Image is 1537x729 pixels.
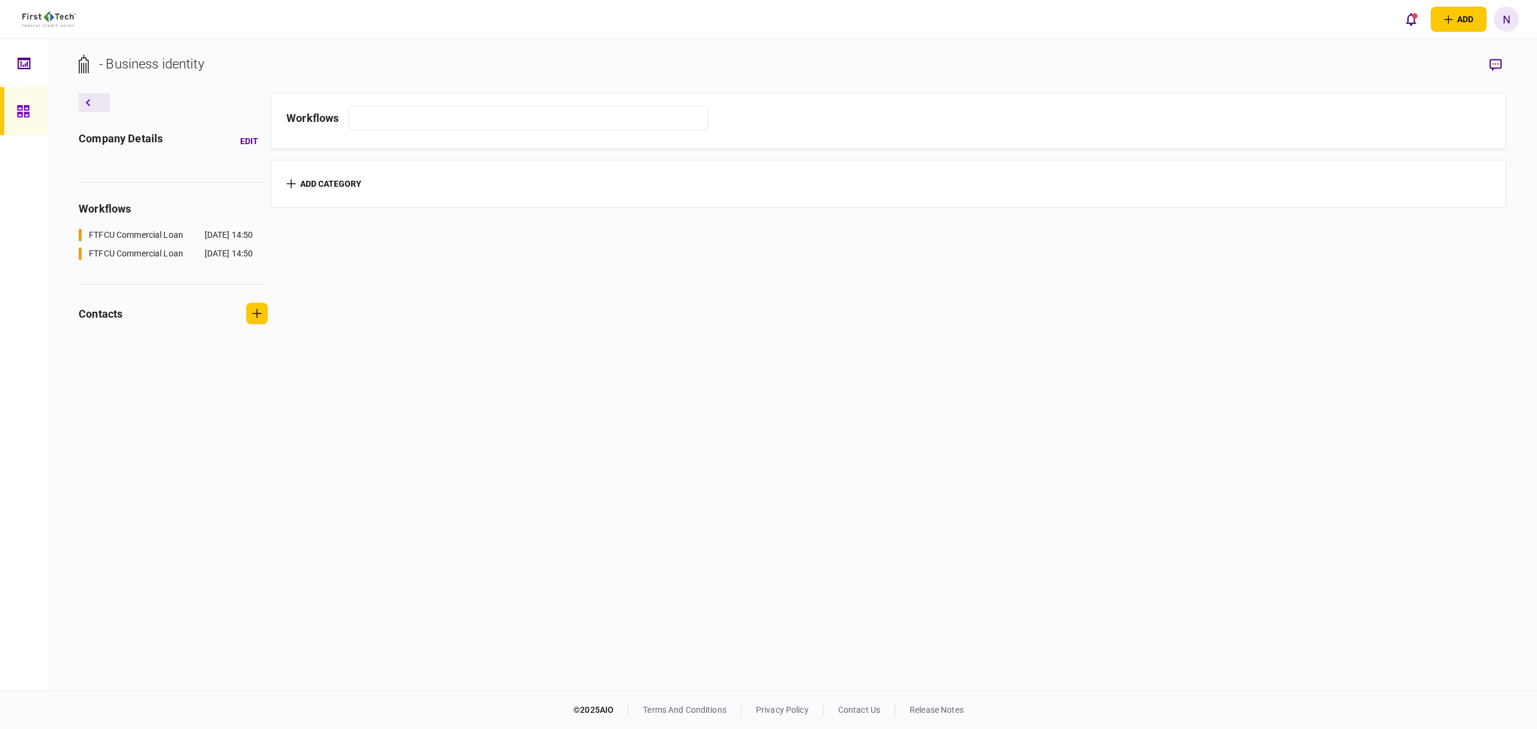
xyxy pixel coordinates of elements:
[838,705,880,715] a: contact us
[643,705,726,715] a: terms and conditions
[79,201,268,217] div: workflows
[89,247,183,260] div: FTFCU Commercial Loan
[1398,7,1424,32] button: open notifications list
[99,54,204,74] div: - Business identity
[286,110,339,126] div: workflows
[1494,7,1519,32] button: N
[756,705,809,715] a: privacy policy
[573,704,629,716] div: © 2025 AIO
[79,306,122,322] div: contacts
[89,229,183,241] div: FTFCU Commercial Loan
[79,229,253,241] a: FTFCU Commercial Loan[DATE] 14:50
[1431,7,1487,32] button: open adding identity options
[205,247,253,260] div: [DATE] 14:50
[231,130,268,152] button: Edit
[286,179,361,189] button: add category
[79,130,163,152] div: company details
[910,705,964,715] a: release notes
[79,247,253,260] a: FTFCU Commercial Loan[DATE] 14:50
[205,229,253,241] div: [DATE] 14:50
[22,11,76,27] img: client company logo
